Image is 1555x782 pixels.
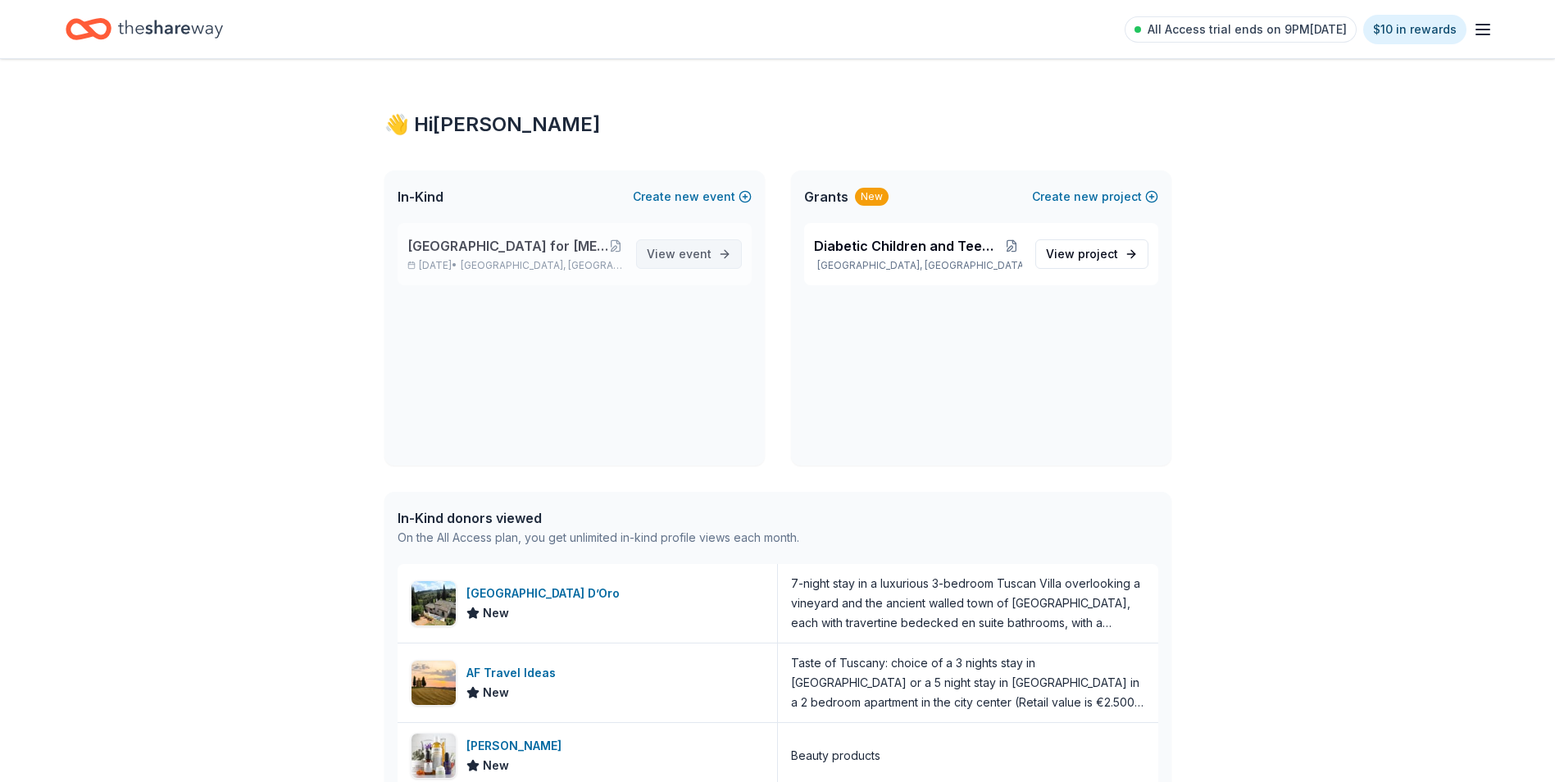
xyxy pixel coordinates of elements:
[791,746,880,766] div: Beauty products
[1125,16,1357,43] a: All Access trial ends on 9PM[DATE]
[398,187,443,207] span: In-Kind
[466,584,626,603] div: [GEOGRAPHIC_DATA] D’Oro
[407,236,609,256] span: [GEOGRAPHIC_DATA] for [MEDICAL_DATA] Golf Tournament Fundraiser
[66,10,223,48] a: Home
[461,259,622,272] span: [GEOGRAPHIC_DATA], [GEOGRAPHIC_DATA]
[647,244,712,264] span: View
[814,259,1022,272] p: [GEOGRAPHIC_DATA], [GEOGRAPHIC_DATA]
[384,111,1171,138] div: 👋 Hi [PERSON_NAME]
[483,756,509,775] span: New
[804,187,848,207] span: Grants
[466,663,562,683] div: AF Travel Ideas
[483,603,509,623] span: New
[855,188,889,206] div: New
[814,236,1002,256] span: Diabetic Children and Teen Camp Endowment
[411,661,456,705] img: Image for AF Travel Ideas
[1363,15,1466,44] a: $10 in rewards
[407,259,623,272] p: [DATE] •
[636,239,742,269] a: View event
[791,653,1145,712] div: Taste of Tuscany: choice of a 3 nights stay in [GEOGRAPHIC_DATA] or a 5 night stay in [GEOGRAPHIC...
[1032,187,1158,207] button: Createnewproject
[679,247,712,261] span: event
[1078,247,1118,261] span: project
[1035,239,1148,269] a: View project
[1046,244,1118,264] span: View
[483,683,509,702] span: New
[791,574,1145,633] div: 7-night stay in a luxurious 3-bedroom Tuscan Villa overlooking a vineyard and the ancient walled ...
[411,734,456,778] img: Image for Kiehl's
[398,528,799,548] div: On the All Access plan, you get unlimited in-kind profile views each month.
[466,736,568,756] div: [PERSON_NAME]
[411,581,456,625] img: Image for Villa Sogni D’Oro
[398,508,799,528] div: In-Kind donors viewed
[633,187,752,207] button: Createnewevent
[675,187,699,207] span: new
[1148,20,1347,39] span: All Access trial ends on 9PM[DATE]
[1074,187,1098,207] span: new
